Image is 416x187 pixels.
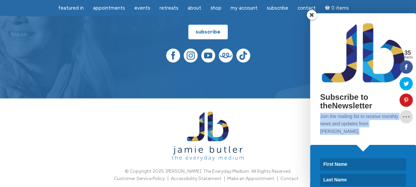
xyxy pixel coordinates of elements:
img: Teespring [219,48,233,62]
span: Retreats [160,5,178,11]
span: Shop [210,5,221,11]
a: Contact [294,2,320,15]
span: Contact [298,5,316,11]
p: © Copyright 2025. [PERSON_NAME]. The Everyday Medium. All Rights Reserved. [29,167,387,175]
span: Subscribe [267,5,288,11]
p: Join the mailing list to receive monthly news and updates from [PERSON_NAME]. [320,113,406,135]
span: 0 items [331,6,348,11]
img: Jamie Butler. The Everyday Medium [172,111,244,161]
a: subscribe [188,25,228,39]
span: My Account [231,5,257,11]
i: Cart [325,5,331,11]
a: About [184,2,205,15]
img: YouTube [201,48,215,62]
a: Subscribe [263,2,292,15]
a: Customer Service Policy [114,175,165,181]
span: 35 [402,50,413,56]
span: About [188,5,201,11]
h2: Subscribe to theNewsletter [320,93,406,110]
input: First Name [320,158,406,170]
a: Events [130,2,154,15]
a: Appointments [89,2,129,15]
a: My Account [227,2,261,15]
img: Facebook [166,48,180,62]
img: Instagram [184,48,198,62]
a: Retreats [156,2,182,15]
img: TikTok [236,48,250,62]
span: Appointments [93,5,125,11]
a: Accessibility Statement [171,175,221,181]
a: featured in [54,2,88,15]
a: Make an Appointment [227,175,274,181]
span: featured in [58,5,84,11]
a: Cart0 items [321,1,353,15]
span: Shares [402,56,413,59]
input: Last Name [320,174,406,186]
a: Shop [207,2,225,15]
a: Jamie Butler. The Everyday Medium [172,153,244,158]
span: Events [134,5,150,11]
